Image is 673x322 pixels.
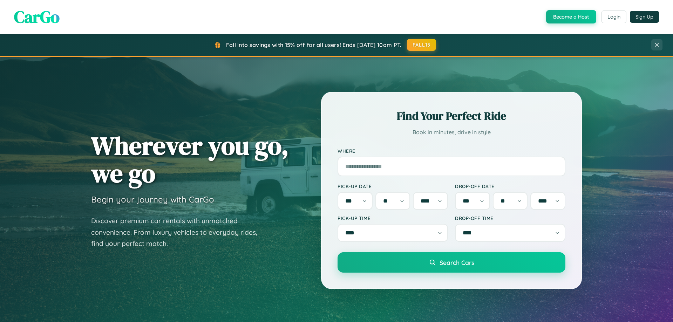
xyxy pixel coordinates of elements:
span: Fall into savings with 15% off for all users! Ends [DATE] 10am PT. [226,41,402,48]
button: Login [601,11,626,23]
h1: Wherever you go, we go [91,132,289,187]
button: Sign Up [630,11,659,23]
button: Search Cars [338,252,565,273]
p: Book in minutes, drive in style [338,127,565,137]
h2: Find Your Perfect Ride [338,108,565,124]
label: Drop-off Date [455,183,565,189]
label: Pick-up Date [338,183,448,189]
label: Where [338,148,565,154]
span: CarGo [14,5,60,28]
label: Drop-off Time [455,215,565,221]
span: Search Cars [440,259,474,266]
button: Become a Host [546,10,596,23]
button: FALL15 [407,39,436,51]
p: Discover premium car rentals with unmatched convenience. From luxury vehicles to everyday rides, ... [91,215,266,249]
label: Pick-up Time [338,215,448,221]
h3: Begin your journey with CarGo [91,194,214,205]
